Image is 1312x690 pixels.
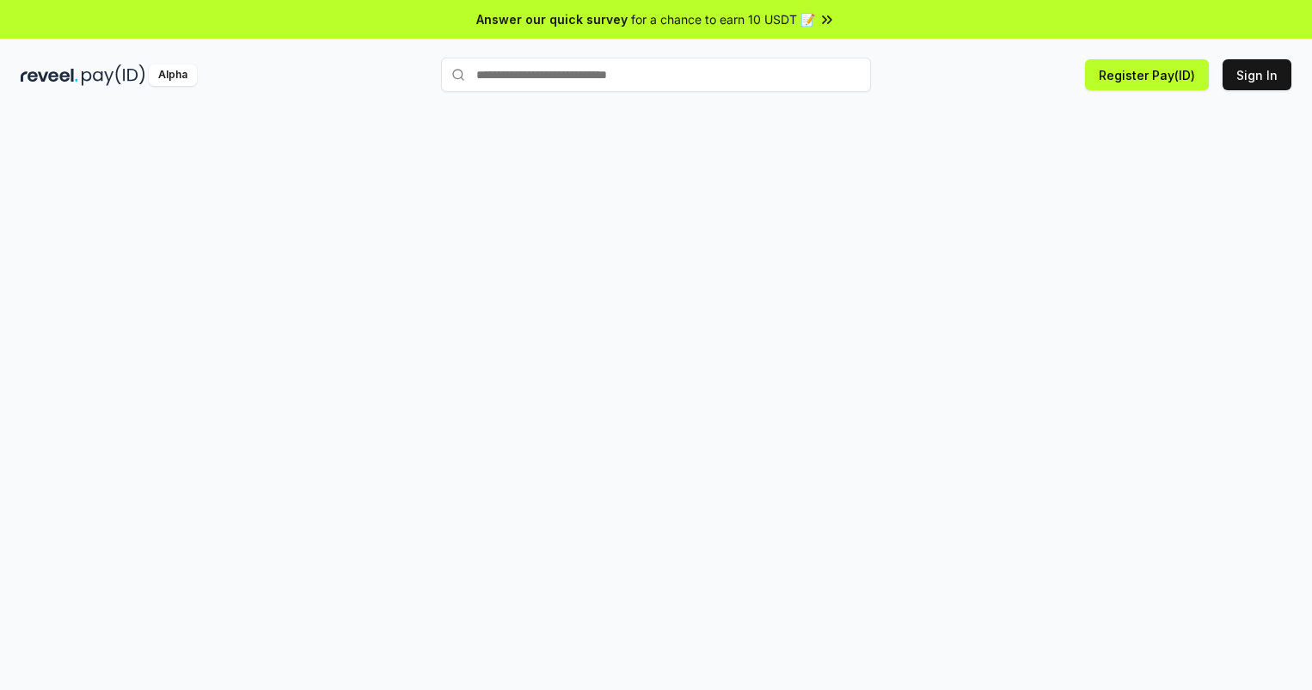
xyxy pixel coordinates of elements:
[21,64,78,86] img: reveel_dark
[631,10,815,28] span: for a chance to earn 10 USDT 📝
[82,64,145,86] img: pay_id
[1085,59,1209,90] button: Register Pay(ID)
[476,10,628,28] span: Answer our quick survey
[1223,59,1291,90] button: Sign In
[149,64,197,86] div: Alpha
